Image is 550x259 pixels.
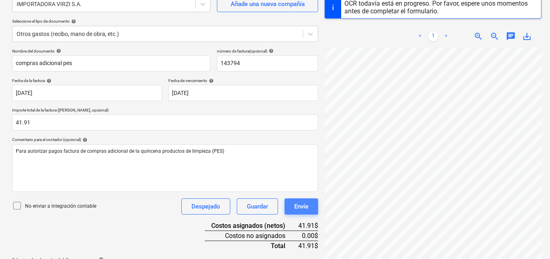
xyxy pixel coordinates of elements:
div: Costos asignados (netos) [205,221,298,231]
div: Comentario para el contador (opcional) [12,137,318,142]
button: Despejado [181,198,230,215]
input: número de factura [217,55,318,72]
div: número de factura (opcional) [217,48,318,54]
span: help [45,78,51,83]
a: Page 1 is your current page [428,32,438,41]
span: chat [506,32,516,41]
div: Fecha de vencimiento [168,78,318,83]
button: Guardar [237,198,278,215]
input: Fecha de factura no especificada [12,85,162,101]
input: Importe total de la factura (coste neto, opcional) [12,114,318,131]
span: help [267,48,274,53]
div: 0.00$ [298,231,318,241]
div: Costos no asignados [205,231,298,241]
span: help [207,78,214,83]
div: Despejado [191,201,220,212]
div: 41.91$ [298,241,318,251]
p: Importe total de la factura ([PERSON_NAME], opcional) [12,107,318,114]
div: Envíe [294,201,308,212]
div: Total [205,241,298,251]
span: zoom_out [490,32,499,41]
span: zoom_in [474,32,483,41]
iframe: Chat Widget [510,220,550,259]
p: No enviar a integración contable [25,203,96,210]
div: Nombre del documento [12,48,210,54]
a: Previous page [415,32,425,41]
input: Nombre del documento [12,55,210,72]
span: Para autorizar pagos factura de compras adicional de la quincena productos de limpieza (PES) [16,148,224,154]
div: Fecha de la factura [12,78,162,83]
input: Fecha de vencimiento no especificada [168,85,318,101]
a: Next page [441,32,451,41]
div: Guardar [247,201,268,212]
div: 41.91$ [298,221,318,231]
div: Seleccione el tipo de documento [12,19,318,24]
div: Widget de chat [510,220,550,259]
span: help [55,48,61,53]
span: help [70,19,76,24]
span: save_alt [522,32,532,41]
button: Envíe [285,198,318,215]
span: help [81,137,87,142]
